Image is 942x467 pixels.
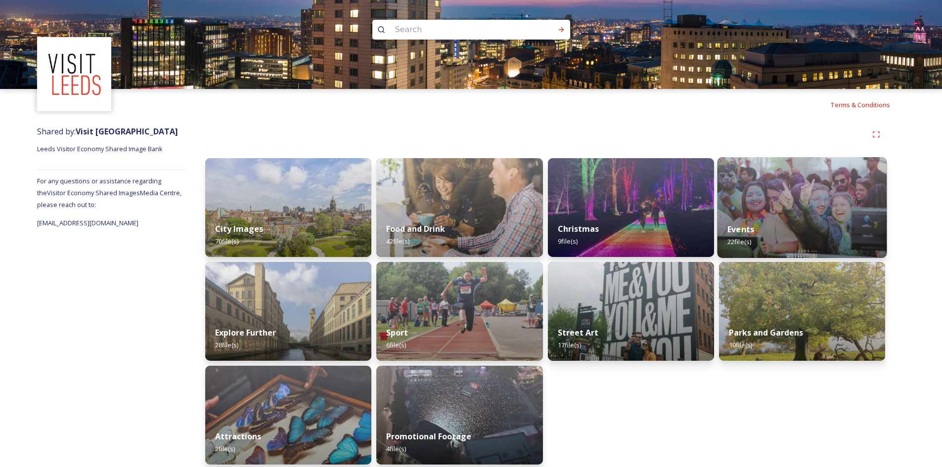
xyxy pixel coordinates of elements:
strong: Attractions [215,431,261,442]
span: 42 file(s) [386,237,409,246]
span: 6 file(s) [386,340,406,349]
strong: Parks and Gardens [729,327,803,338]
img: 1cedfd3a-6210-4c1e-bde0-562e740d1bea.jpg [719,262,885,361]
img: f6fc121b-1be0-45d6-a8fd-73235254150c.jpg [205,366,371,465]
span: Terms & Conditions [830,100,890,109]
strong: Events [727,224,754,235]
img: 6b83ee86-1c5a-4230-a2f2-76ba73473e8b.jpg [205,262,371,361]
strong: Explore Further [215,327,276,338]
strong: Christmas [558,223,599,234]
a: Terms & Conditions [830,99,905,111]
strong: Sport [386,327,408,338]
span: 17 file(s) [558,340,581,349]
strong: Promotional Footage [386,431,471,442]
span: 70 file(s) [215,237,238,246]
span: Shared by: [37,126,178,137]
strong: Visit [GEOGRAPHIC_DATA] [76,126,178,137]
img: 91398214-7c82-47fb-9c16-f060163af707.jpg [376,262,542,361]
img: b31ebafd-3048-46ba-81ca-2db6d970c8af.jpg [548,158,714,257]
strong: Food and Drink [386,223,445,234]
input: Search [390,19,526,41]
span: 28 file(s) [215,340,238,349]
img: b038c16e-5de4-4e50-b566-40b0484159a7.jpg [205,158,371,257]
span: For any questions or assistance regarding the Visitor Economy Shared Images Media Centre, please ... [37,176,181,209]
img: 5b0205c7-5891-4eba-88df-45a7ffb0e299.jpg [717,157,887,258]
strong: City Images [215,223,263,234]
span: [EMAIL_ADDRESS][DOMAIN_NAME] [37,218,138,227]
span: Leeds Visitor Economy Shared Image Bank [37,144,163,153]
span: 4 file(s) [386,444,406,453]
img: 7b28ebed-594a-4dfa-9134-fa8fbe935133.jpg [548,262,714,361]
img: 1035e23e-6597-4fbf-b892-733e3c84b342.jpg [376,366,542,465]
span: 10 file(s) [729,340,752,349]
img: download%20(3).png [39,39,110,110]
span: 9 file(s) [558,237,578,246]
span: 2 file(s) [215,444,235,453]
strong: Street Art [558,327,598,338]
img: c294e068-9312-4111-b400-e8d78225eb03.jpg [376,158,542,257]
span: 22 file(s) [727,237,751,246]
